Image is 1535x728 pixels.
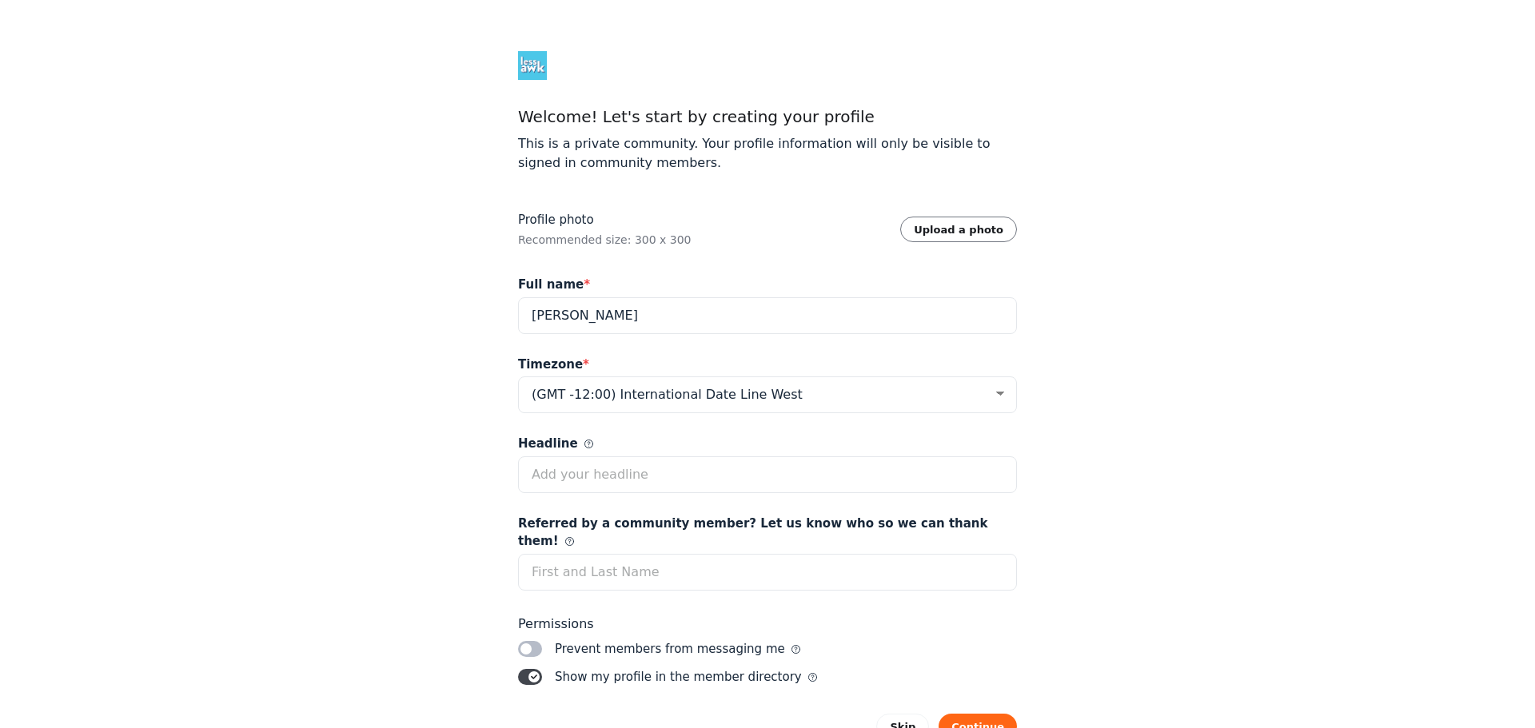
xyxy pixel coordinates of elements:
[518,456,1017,493] input: Add your headline
[518,554,1017,591] input: First and Last Name
[518,515,1017,551] span: Referred by a community member? Let us know who so we can thank them!
[518,232,692,248] div: Recommended size: 300 x 300
[518,211,692,229] label: Profile photo
[900,217,1017,242] button: Upload a photo
[518,616,1017,632] span: Permissions
[518,105,1017,128] h1: Welcome! Let's start by creating your profile
[555,668,817,686] span: Show my profile in the member directory
[518,134,1017,173] p: This is a private community. Your profile information will only be visible to signed in community...
[555,640,800,658] span: Prevent members from messaging me
[518,435,593,453] span: Headline
[518,276,590,294] span: Full name
[518,356,589,374] span: Timezone
[518,51,547,80] img: Less Awkward Hub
